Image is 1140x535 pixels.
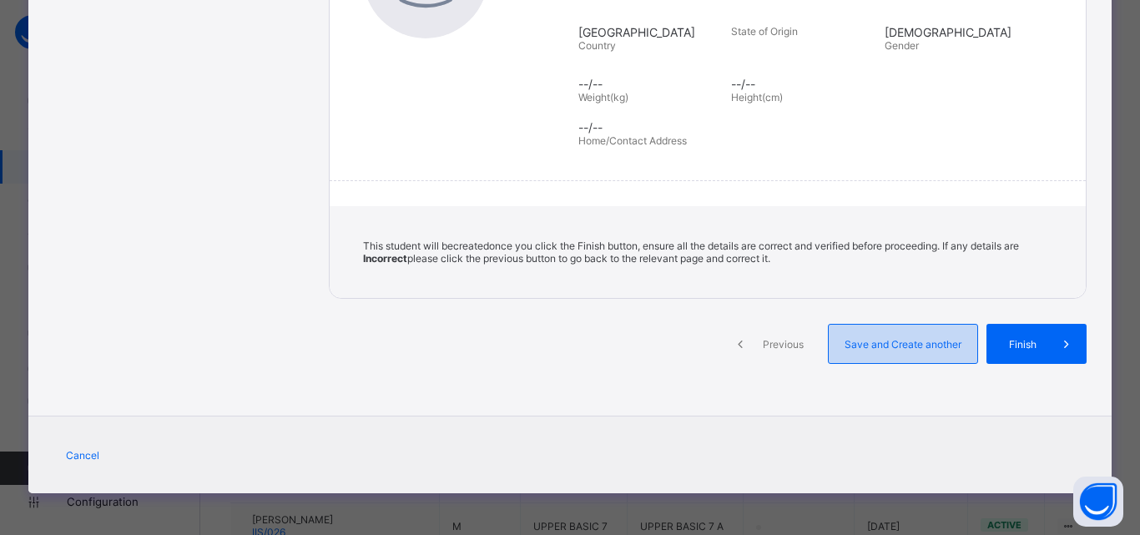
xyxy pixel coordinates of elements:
span: --/-- [731,77,875,91]
span: Previous [760,338,806,351]
span: State of Origin [731,25,798,38]
span: Finish [999,338,1047,351]
span: Weight(kg) [578,91,628,103]
span: This student will be created once you click the Finish button, ensure all the details are correct... [363,240,1019,265]
button: Open asap [1073,477,1123,527]
span: --/-- [578,120,1061,134]
b: Incorrect [363,252,407,265]
span: [GEOGRAPHIC_DATA] [578,25,723,39]
span: Cancel [66,449,99,462]
span: Home/Contact Address [578,134,687,147]
span: Save and Create another [841,338,965,351]
span: Gender [885,39,919,52]
span: --/-- [578,77,723,91]
span: Country [578,39,616,52]
span: Height(cm) [731,91,783,103]
span: [DEMOGRAPHIC_DATA] [885,25,1029,39]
